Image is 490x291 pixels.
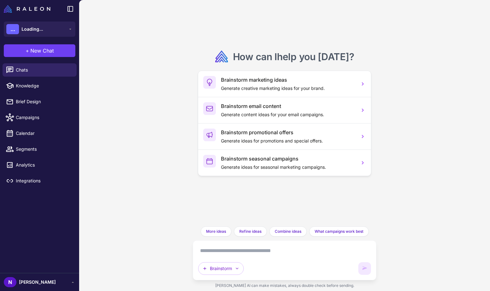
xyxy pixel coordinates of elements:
[3,79,77,92] a: Knowledge
[198,262,244,275] button: Brainstorm
[19,279,56,286] span: [PERSON_NAME]
[16,114,72,121] span: Campaigns
[3,174,77,187] a: Integrations
[16,146,72,153] span: Segments
[3,127,77,140] a: Calendar
[16,177,72,184] span: Integrations
[221,137,355,144] p: Generate ideas for promotions and special offers.
[16,98,72,105] span: Brief Design
[3,63,77,77] a: Chats
[4,5,53,13] a: Raleon Logo
[193,280,377,291] div: [PERSON_NAME] AI can make mistakes, always double check before sending.
[4,44,75,57] button: +New Chat
[221,102,355,110] h3: Brainstorm email content
[206,229,226,234] span: More ideas
[309,226,369,237] button: What campaigns work best
[221,111,355,118] p: Generate content ideas for your email campaigns.
[233,50,354,63] h2: How can I ?
[277,51,349,62] span: help you [DATE]
[4,22,75,37] button: ...Loading...
[4,277,16,287] div: N
[16,161,72,168] span: Analytics
[239,229,261,234] span: Refine ideas
[16,66,72,73] span: Chats
[3,95,77,108] a: Brief Design
[30,47,54,54] span: New Chat
[221,164,355,171] p: Generate ideas for seasonal marketing campaigns.
[221,155,355,162] h3: Brainstorm seasonal campaigns
[221,76,355,84] h3: Brainstorm marketing ideas
[3,142,77,156] a: Segments
[16,130,72,137] span: Calendar
[201,226,231,237] button: More ideas
[269,226,307,237] button: Combine ideas
[275,229,301,234] span: Combine ideas
[3,158,77,172] a: Analytics
[16,82,72,89] span: Knowledge
[221,129,355,136] h3: Brainstorm promotional offers
[4,5,50,13] img: Raleon Logo
[3,111,77,124] a: Campaigns
[221,85,355,92] p: Generate creative marketing ideas for your brand.
[6,24,19,34] div: ...
[22,26,43,33] span: Loading...
[26,47,29,54] span: +
[315,229,363,234] span: What campaigns work best
[234,226,267,237] button: Refine ideas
